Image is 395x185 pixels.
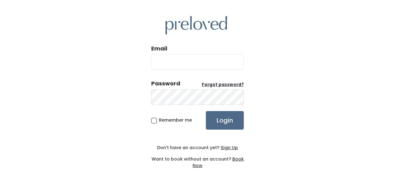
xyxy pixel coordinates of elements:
div: Want to book without an account? [151,151,244,169]
u: Forgot password? [202,82,244,88]
label: Email [151,45,167,53]
img: preloved logo [165,16,227,34]
a: Forgot password? [202,82,244,88]
u: Sign Up [221,144,238,151]
input: Login [206,111,244,130]
a: Sign Up [219,144,238,151]
span: Remember me [159,117,192,123]
a: Book Now [193,156,244,169]
div: Don't have an account yet? [151,144,244,151]
div: Password [151,80,180,88]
